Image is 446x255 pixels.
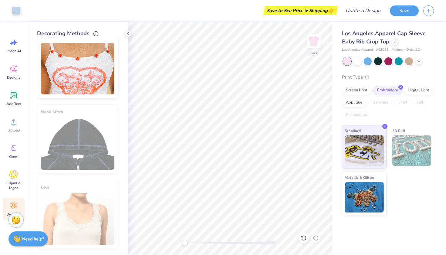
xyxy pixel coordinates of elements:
[342,30,426,45] span: Los Angeles Apparel Cap Sleeve Baby Rib Crop Top
[6,101,21,106] span: Add Text
[373,86,402,95] div: Embroidery
[342,98,366,107] div: Applique
[345,174,375,181] span: Metallic & Glitter
[368,98,392,107] div: Transfers
[345,127,361,134] span: Standard
[341,5,385,17] input: Untitled Design
[390,5,419,16] button: Save
[182,240,188,246] div: Accessibility label
[7,75,20,80] span: Designs
[376,47,389,53] span: # 43035
[392,47,422,53] span: Minimum Order: 12 +
[6,212,21,217] span: Decorate
[4,181,24,190] span: Clipart & logos
[22,236,44,242] strong: Need help?
[37,29,118,38] div: Decorating Methods
[392,135,431,166] img: 3D Puff
[345,182,384,212] img: Metallic & Glitter
[394,98,411,107] div: Vinyl
[404,86,433,95] div: Digital Print
[392,127,405,134] span: 3D Puff
[310,50,318,56] div: Back
[342,110,371,119] div: Rhinestones
[342,47,373,53] span: Los Angeles Apparel
[413,98,427,107] div: Foil
[9,154,19,159] span: Greek
[308,35,320,47] img: Back
[342,74,434,81] div: Print Type
[265,6,336,15] div: Save to See Price & Shipping
[41,43,114,94] img: Rosettes
[328,7,334,14] span: 👉
[342,86,371,95] div: Screen Print
[8,128,20,133] span: Upload
[345,135,384,166] img: Standard
[7,49,21,53] span: Image AI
